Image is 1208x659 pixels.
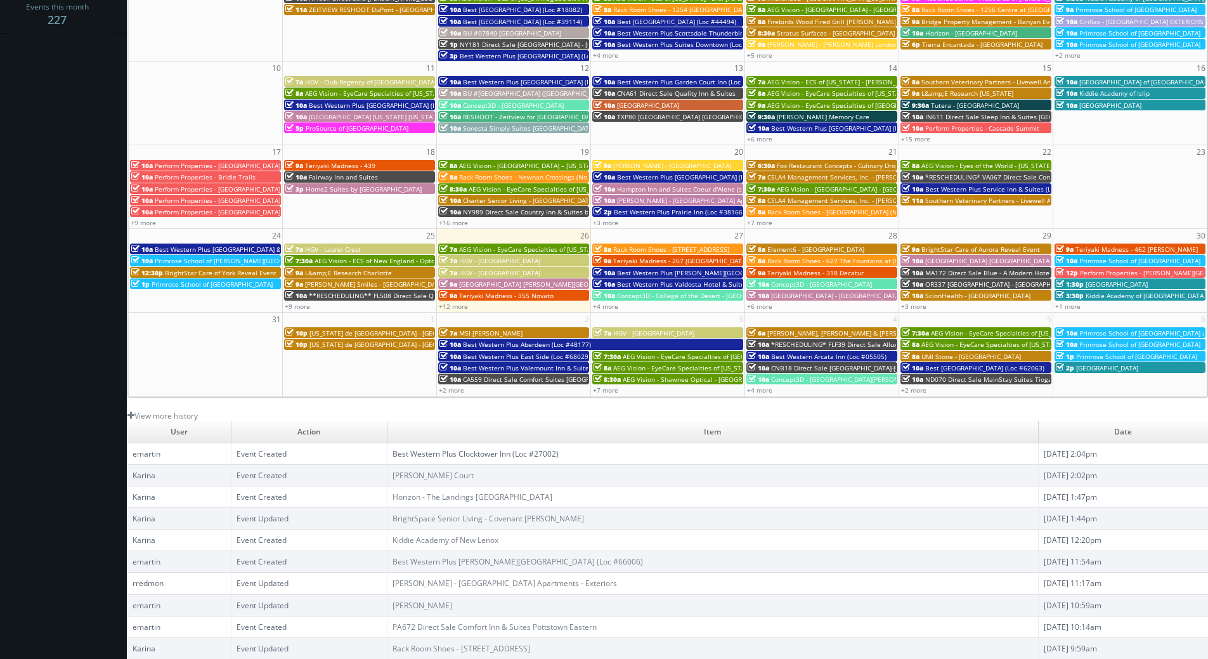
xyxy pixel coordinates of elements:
a: [PERSON_NAME] [393,600,452,611]
span: 8a [594,245,611,254]
span: 10a [131,185,153,193]
span: 7:30a [285,256,313,265]
span: [GEOGRAPHIC_DATA] [1076,363,1138,372]
span: Concept3D - [GEOGRAPHIC_DATA] [463,101,564,110]
span: 10a [594,112,615,121]
span: TXP80 [GEOGRAPHIC_DATA] [GEOGRAPHIC_DATA] [617,112,764,121]
a: +7 more [593,386,618,395]
span: 10a [439,196,461,205]
span: AEG Vision - ECS of New England - OptomEyes Health – [GEOGRAPHIC_DATA] [315,256,547,265]
span: Sonesta Simply Suites [GEOGRAPHIC_DATA] [463,124,595,133]
span: 8:30a [594,375,621,384]
span: 10a [131,256,153,265]
span: Teriyaki Madness - 318 Decatur [767,268,864,277]
span: 10a [594,173,615,181]
span: AEG Vision - EyeCare Specialties of [US_STATE] – [PERSON_NAME] Eye Care [459,245,686,254]
span: [GEOGRAPHIC_DATA] [PERSON_NAME][GEOGRAPHIC_DATA] [459,280,635,289]
span: Perform Properties - [GEOGRAPHIC_DATA] [155,207,280,216]
span: Stratus Surfaces - [GEOGRAPHIC_DATA] Slab Gallery [777,29,933,37]
span: 10a [902,124,923,133]
span: Horizon - [GEOGRAPHIC_DATA] [925,29,1017,37]
span: 8a [748,196,765,205]
span: Perform Properties - [GEOGRAPHIC_DATA] [155,161,280,170]
span: 8a [748,89,765,98]
span: Best Western Plus Valemount Inn & Suites (Loc #62120) [463,363,633,372]
span: 10a [285,291,307,300]
span: 8a [594,5,611,14]
span: 11a [285,5,307,14]
span: 10a [748,291,769,300]
span: Teriyaki Madness - 355 Novato [459,291,554,300]
a: Best Western Plus Clocktower Inn (Loc #27002) [393,448,559,459]
span: 10a [594,196,615,205]
span: AEG Vision - [GEOGRAPHIC_DATA] - [GEOGRAPHIC_DATA] [777,185,945,193]
a: +12 more [439,302,468,311]
a: +16 more [439,218,468,227]
span: 10a [594,291,615,300]
span: [GEOGRAPHIC_DATA] [US_STATE] [US_STATE] [309,112,442,121]
span: 10a [439,340,461,349]
span: Element6 - [GEOGRAPHIC_DATA] [767,245,864,254]
span: 6a [748,329,765,337]
span: 10a [439,352,461,361]
span: 10a [594,17,615,26]
span: AEG Vision - [GEOGRAPHIC_DATA] - [GEOGRAPHIC_DATA] [767,5,935,14]
span: [PERSON_NAME] Memory Care [777,112,869,121]
span: AEG Vision - EyeCare Specialties of [US_STATE] – [PERSON_NAME] Family EyeCare [767,89,1014,98]
span: 11a [902,196,923,205]
span: 10a [748,340,769,349]
span: Best [GEOGRAPHIC_DATA] (Loc #62063) [925,363,1044,372]
span: Fairway Inn and Suites [309,173,378,181]
span: L&amp;E Research Charlotte [305,268,392,277]
span: Teriyaki Madness - 267 [GEOGRAPHIC_DATA] [613,256,748,265]
span: 7a [439,268,457,277]
span: CNA61 Direct Sale Quality Inn & Suites [617,89,736,98]
span: NY989 Direct Sale Country Inn & Suites by [GEOGRAPHIC_DATA], [GEOGRAPHIC_DATA] [463,207,722,216]
span: Primrose School of [GEOGRAPHIC_DATA] [152,280,273,289]
span: Best Western Plus Aberdeen (Loc #48177) [463,340,591,349]
span: Primrose School of [GEOGRAPHIC_DATA] [1079,340,1200,349]
span: 8a [594,363,611,372]
span: AEG Vision - Shawnee Optical - [GEOGRAPHIC_DATA] [623,375,781,384]
span: Best Western Plus Scottsdale Thunderbird Suites (Loc #03156) [617,29,809,37]
span: 7:30a [902,329,929,337]
span: 8a [902,161,919,170]
span: 6:30a [748,161,775,170]
span: Primrose School of [PERSON_NAME][GEOGRAPHIC_DATA] [155,256,326,265]
span: *RESCHEDULING* VA067 Direct Sale Comfort Suites [GEOGRAPHIC_DATA] [925,173,1148,181]
span: 8a [902,340,919,349]
a: +6 more [747,134,772,143]
span: Best Western Arcata Inn (Loc #05505) [771,352,887,361]
a: Horizon - The Landings [GEOGRAPHIC_DATA] [393,492,552,502]
span: MA172 Direct Sale Blue - A Modern Hotel, Ascend Hotel Collection [925,268,1128,277]
span: 10a [748,375,769,384]
span: 10a [748,124,769,133]
span: 10a [748,363,769,372]
span: 8a [902,77,919,86]
span: Hampton Inn and Suites Coeur d'Alene (second shoot) [617,185,781,193]
span: 8a [902,5,919,14]
span: Rack Room Shoes - 627 The Fountains at [GEOGRAPHIC_DATA] (No Rush) [767,256,986,265]
span: Rack Room Shoes - Newnan Crossings (No Rush) [459,173,606,181]
span: 7a [748,173,765,181]
span: 7a [594,329,611,337]
span: AEG Vision - EyeCare Specialties of [GEOGRAPHIC_DATA][US_STATE] - [GEOGRAPHIC_DATA] [623,352,894,361]
span: 10a [1056,340,1077,349]
span: BrightStar Care of York Reveal Event [165,268,276,277]
span: 10a [594,77,615,86]
a: +3 more [901,302,926,311]
span: HGV - [GEOGRAPHIC_DATA] [613,329,694,337]
span: [GEOGRAPHIC_DATA] [617,101,679,110]
span: 9:30a [902,101,929,110]
span: Rack Room Shoes - [GEOGRAPHIC_DATA] (No Rush) [767,207,919,216]
span: 10a [439,29,461,37]
span: Best Western Plus [GEOGRAPHIC_DATA] (Loc #11187) [617,173,778,181]
a: +6 more [747,302,772,311]
span: 10a [439,77,461,86]
span: Primrose School of [GEOGRAPHIC_DATA] [1079,256,1200,265]
span: Firebirds Wood Fired Grill [PERSON_NAME] [767,17,897,26]
span: Perform Properties - Bridle Trails [155,173,256,181]
span: 10a [1056,40,1077,49]
span: [US_STATE] de [GEOGRAPHIC_DATA] - [GEOGRAPHIC_DATA] [309,329,484,337]
span: [GEOGRAPHIC_DATA] - [GEOGRAPHIC_DATA] [771,291,901,300]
